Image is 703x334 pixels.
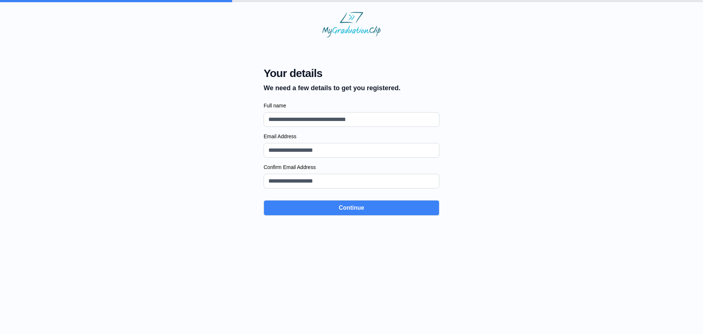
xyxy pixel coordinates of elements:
[264,164,439,171] label: Confirm Email Address
[264,133,439,140] label: Email Address
[264,200,439,216] button: Continue
[264,102,439,109] label: Full name
[322,12,381,37] img: MyGraduationClip
[264,83,401,93] p: We need a few details to get you registered.
[264,67,401,80] span: Your details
